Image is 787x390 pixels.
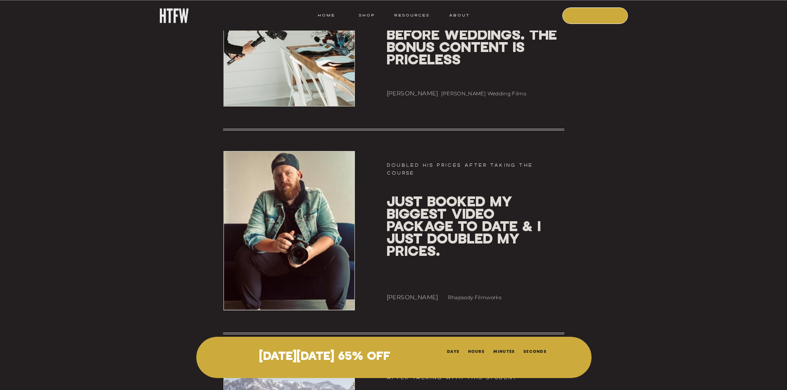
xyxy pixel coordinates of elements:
p: [PERSON_NAME] Wedding Films [441,90,554,96]
a: shop [351,12,383,19]
li: Minutes [493,347,515,354]
a: HOME [318,12,335,19]
p: [PERSON_NAME] [387,89,452,96]
li: Seconds [523,347,546,354]
li: Hours [468,347,485,354]
p: Doubled his prices after taking the course [387,161,542,177]
p: Rhapsody Filmworks [448,293,561,300]
a: resources [391,12,430,19]
a: ABOUT [449,12,470,19]
li: Days [447,347,459,354]
p: [PERSON_NAME] [387,293,452,300]
p: [DATE][DATE] 65% OFF [215,350,435,364]
p: just booked my biggest video package to date & I just doubled my prices. [387,195,564,276]
a: COURSE [568,12,624,19]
